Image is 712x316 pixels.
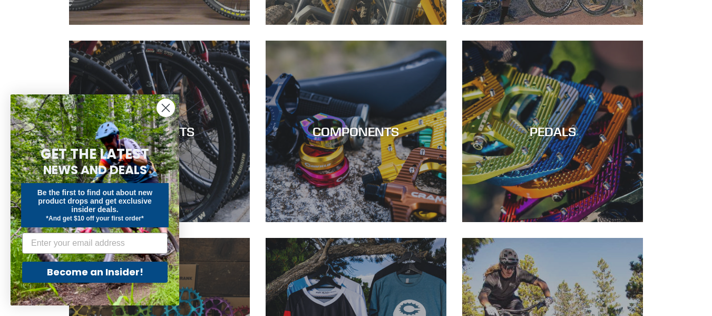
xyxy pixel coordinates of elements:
[22,262,168,283] button: Become an Insider!
[22,233,168,254] input: Enter your email address
[41,145,149,164] span: GET THE LATEST
[462,41,643,222] a: PEDALS
[462,124,643,139] div: PEDALS
[157,99,175,117] button: Close dialog
[37,188,153,214] span: Be the first to find out about new product drops and get exclusive insider deals.
[43,161,147,178] span: NEWS AND DEALS
[266,124,446,139] div: COMPONENTS
[266,41,446,222] a: COMPONENTS
[46,215,143,222] span: *And get $10 off your first order*
[69,41,250,222] a: WHEELSETS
